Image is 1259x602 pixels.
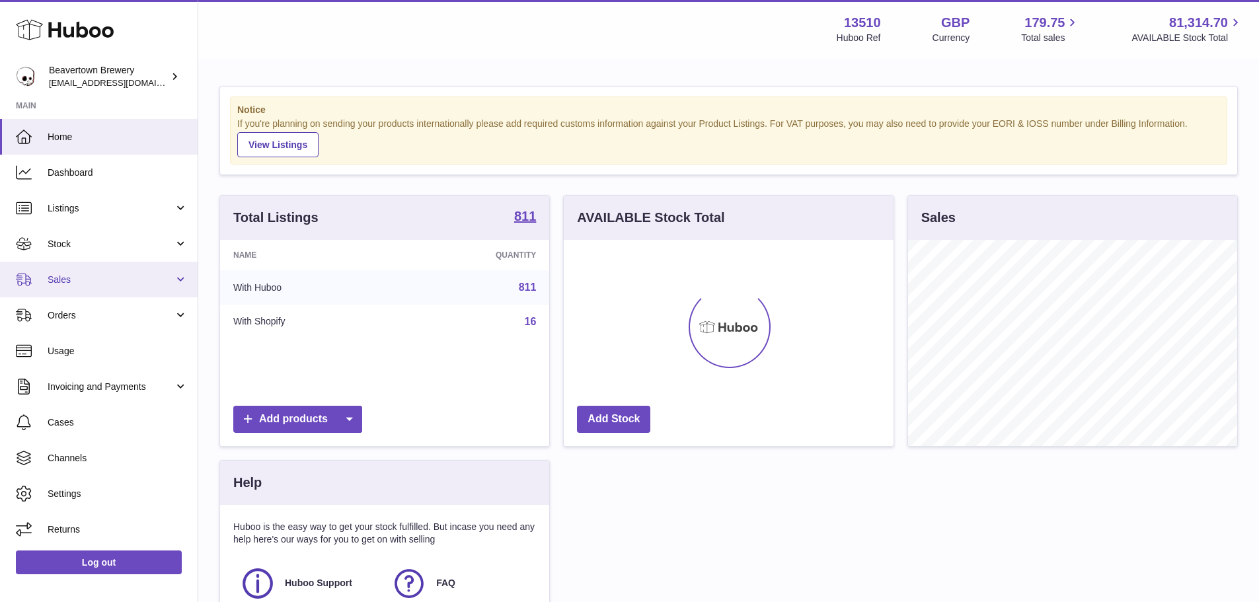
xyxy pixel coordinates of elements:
a: 811 [514,209,536,225]
div: Beavertown Brewery [49,64,168,89]
h3: AVAILABLE Stock Total [577,209,724,227]
div: Huboo Ref [837,32,881,44]
p: Huboo is the easy way to get your stock fulfilled. But incase you need any help here's our ways f... [233,521,536,546]
a: 179.75 Total sales [1021,14,1080,44]
a: Add products [233,406,362,433]
span: Total sales [1021,32,1080,44]
span: AVAILABLE Stock Total [1131,32,1243,44]
a: View Listings [237,132,319,157]
span: Stock [48,238,174,250]
h3: Total Listings [233,209,319,227]
span: Usage [48,345,188,357]
h3: Sales [921,209,956,227]
span: Returns [48,523,188,536]
img: internalAdmin-13510@internal.huboo.com [16,67,36,87]
div: Currency [933,32,970,44]
a: Huboo Support [240,566,378,601]
span: Listings [48,202,174,215]
th: Name [220,240,398,270]
span: Settings [48,488,188,500]
a: Add Stock [577,406,650,433]
span: Invoicing and Payments [48,381,174,393]
span: Channels [48,452,188,465]
span: Dashboard [48,167,188,179]
strong: 811 [514,209,536,223]
td: With Shopify [220,305,398,339]
th: Quantity [398,240,550,270]
span: FAQ [436,577,455,589]
span: [EMAIL_ADDRESS][DOMAIN_NAME] [49,77,194,88]
span: Orders [48,309,174,322]
strong: GBP [941,14,970,32]
a: 16 [525,316,537,327]
span: Sales [48,274,174,286]
h3: Help [233,474,262,492]
a: 81,314.70 AVAILABLE Stock Total [1131,14,1243,44]
a: 811 [519,282,537,293]
strong: Notice [237,104,1220,116]
td: With Huboo [220,270,398,305]
span: Huboo Support [285,577,352,589]
span: Cases [48,416,188,429]
strong: 13510 [844,14,881,32]
span: 179.75 [1024,14,1065,32]
span: Home [48,131,188,143]
a: Log out [16,550,182,574]
a: FAQ [391,566,529,601]
span: 81,314.70 [1169,14,1228,32]
div: If you're planning on sending your products internationally please add required customs informati... [237,118,1220,157]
